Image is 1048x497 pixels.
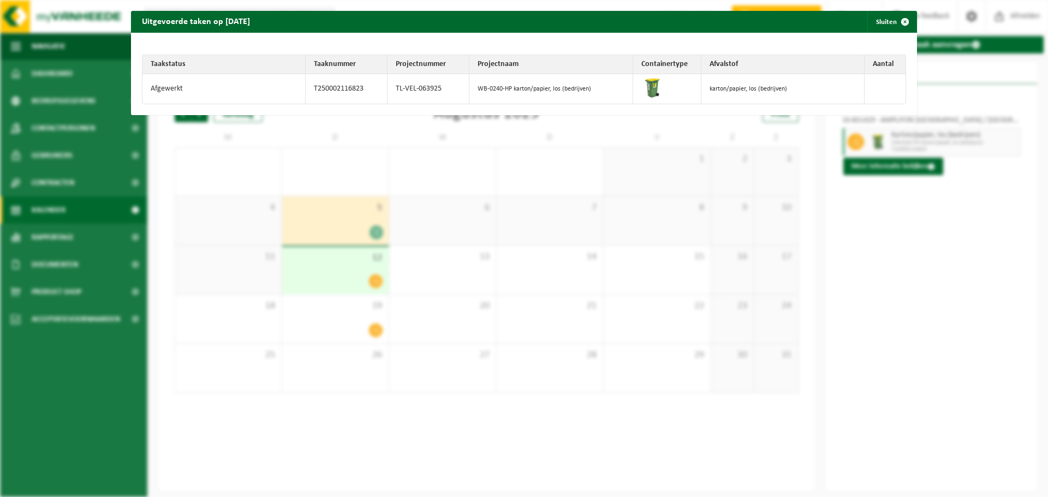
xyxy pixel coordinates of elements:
td: T250002116823 [306,74,388,104]
th: Projectnummer [388,55,469,74]
th: Taakstatus [142,55,306,74]
th: Taaknummer [306,55,388,74]
td: TL-VEL-063925 [388,74,469,104]
th: Aantal [865,55,906,74]
td: Afgewerkt [142,74,306,104]
th: Containertype [633,55,701,74]
th: Projectnaam [469,55,633,74]
th: Afvalstof [701,55,865,74]
h2: Uitgevoerde taken op [DATE] [131,11,261,32]
button: Sluiten [867,11,916,33]
td: WB-0240-HP karton/papier, los (bedrijven) [469,74,633,104]
td: karton/papier, los (bedrijven) [701,74,865,104]
img: WB-0240-HPE-GN-50 [641,77,663,99]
